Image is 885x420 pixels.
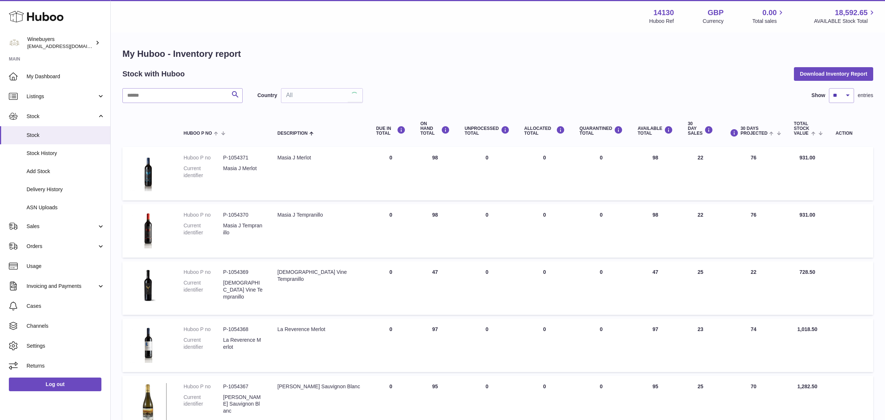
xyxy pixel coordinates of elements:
dd: P-1054370 [223,211,263,218]
div: La Reverence Merlot [277,326,361,333]
span: ASN Uploads [27,204,105,211]
dt: Current identifier [184,222,223,236]
span: Sales [27,223,97,230]
td: 76 [721,204,787,258]
span: Cases [27,303,105,310]
span: Description [277,131,308,136]
dd: P-1054368 [223,326,263,333]
dt: Huboo P no [184,269,223,276]
label: Show [812,92,825,99]
img: product image [130,154,167,191]
span: 0.00 [763,8,777,18]
h2: Stock with Huboo [122,69,185,79]
div: [PERSON_NAME] Sauvignon Blanc [277,383,361,390]
td: 22 [680,147,721,200]
td: 0 [517,204,572,258]
td: 0 [369,319,413,372]
td: 98 [630,147,680,200]
td: 98 [413,147,457,200]
td: 98 [413,204,457,258]
h1: My Huboo - Inventory report [122,48,873,60]
dd: Masia J Merlot [223,165,263,179]
td: 0 [457,204,517,258]
span: Listings [27,93,97,100]
dd: La Reverence Merlot [223,337,263,351]
span: [EMAIL_ADDRESS][DOMAIN_NAME] [27,43,108,49]
dt: Current identifier [184,394,223,415]
div: Currency [703,18,724,25]
span: 728.50 [799,269,815,275]
div: DUE IN TOTAL [376,126,406,136]
td: 22 [680,204,721,258]
span: Returns [27,362,105,369]
div: AVAILABLE Total [638,126,673,136]
span: Add Stock [27,168,105,175]
td: 47 [413,261,457,315]
span: entries [858,92,873,99]
img: product image [130,326,167,363]
span: Total sales [752,18,785,25]
dt: Huboo P no [184,211,223,218]
td: 97 [413,319,457,372]
div: Masia J Tempranillo [277,211,361,218]
span: 931.00 [799,212,815,218]
dd: P-1054369 [223,269,263,276]
a: Log out [9,378,101,391]
span: AVAILABLE Stock Total [814,18,876,25]
td: 74 [721,319,787,372]
img: product image [130,269,167,306]
span: Orders [27,243,97,250]
a: 18,592.65 AVAILABLE Stock Total [814,8,876,25]
td: 0 [457,147,517,200]
span: 931.00 [799,155,815,161]
td: 25 [680,261,721,315]
div: ALLOCATED Total [524,126,565,136]
img: product image [130,211,167,248]
dt: Current identifier [184,165,223,179]
span: Stock [27,132,105,139]
td: 0 [517,261,572,315]
label: Country [257,92,277,99]
dt: Huboo P no [184,326,223,333]
span: 18,592.65 [835,8,868,18]
div: Winebuyers [27,36,94,50]
td: 0 [369,147,413,200]
a: 0.00 Total sales [752,8,785,25]
dd: P-1054367 [223,383,263,390]
span: 0 [600,212,603,218]
td: 97 [630,319,680,372]
div: Huboo Ref [649,18,674,25]
td: 22 [721,261,787,315]
span: 0 [600,383,603,389]
div: ON HAND Total [420,121,450,136]
span: Stock History [27,150,105,157]
img: internalAdmin-14130@internal.huboo.com [9,37,20,48]
td: 0 [369,261,413,315]
dt: Current identifier [184,337,223,351]
td: 0 [457,261,517,315]
div: UNPROCESSED Total [465,126,510,136]
div: Action [836,131,866,136]
td: 47 [630,261,680,315]
td: 0 [517,147,572,200]
td: 0 [517,319,572,372]
span: 0 [600,326,603,332]
span: Huboo P no [184,131,212,136]
td: 23 [680,319,721,372]
td: 0 [457,319,517,372]
span: Total stock value [794,121,809,136]
button: Download Inventory Report [794,67,873,80]
dd: [PERSON_NAME] Sauvignon Blanc [223,394,263,415]
span: Usage [27,263,105,270]
span: My Dashboard [27,73,105,80]
dt: Huboo P no [184,154,223,161]
td: 0 [369,204,413,258]
span: Invoicing and Payments [27,283,97,290]
div: [DEMOGRAPHIC_DATA] Vine Tempranillo [277,269,361,283]
dt: Huboo P no [184,383,223,390]
span: Settings [27,342,105,350]
span: 0 [600,269,603,275]
span: 1,018.50 [797,326,818,332]
div: Masia J Merlot [277,154,361,161]
span: Channels [27,323,105,330]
